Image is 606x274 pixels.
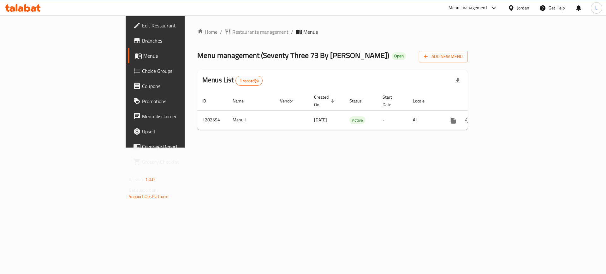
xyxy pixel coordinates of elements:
button: more [445,113,460,128]
a: Grocery Checklist [128,154,227,169]
td: All [408,110,440,130]
li: / [291,28,293,36]
span: Add New Menu [424,53,463,61]
span: Choice Groups [142,67,222,75]
nav: breadcrumb [197,28,468,36]
span: Menus [143,52,222,60]
div: Active [349,116,365,124]
span: 1.0.0 [145,175,155,184]
a: Coverage Report [128,139,227,154]
button: Add New Menu [419,51,468,62]
a: Upsell [128,124,227,139]
span: Grocery Checklist [142,158,222,166]
a: Edit Restaurant [128,18,227,33]
span: Created On [314,93,337,108]
span: [DATE] [314,116,327,124]
span: Vendor [280,97,301,105]
span: Active [349,117,365,124]
span: Start Date [383,93,400,108]
a: Support.OpsPlatform [129,192,169,201]
th: Actions [440,91,511,111]
a: Coupons [128,79,227,94]
div: Menu-management [449,4,487,12]
table: enhanced table [197,91,511,130]
span: Menu disclaimer [142,113,222,120]
div: Export file [450,73,465,88]
span: Menus [303,28,318,36]
span: Status [349,97,370,105]
span: 1 record(s) [236,78,263,84]
span: Locale [413,97,433,105]
span: Coupons [142,82,222,90]
div: Total records count [235,76,263,86]
h2: Menus List [202,75,263,86]
a: Promotions [128,94,227,109]
a: Branches [128,33,227,48]
span: Branches [142,37,222,44]
a: Restaurants management [225,28,288,36]
span: Open [392,53,406,59]
span: Upsell [142,128,222,135]
span: Name [233,97,252,105]
span: Edit Restaurant [142,22,222,29]
div: Jordan [517,4,529,11]
span: ID [202,97,214,105]
td: Menu 1 [228,110,275,130]
span: L [595,4,597,11]
span: Promotions [142,97,222,105]
a: Menu disclaimer [128,109,227,124]
span: Coverage Report [142,143,222,150]
div: Open [392,52,406,60]
span: Get support on: [129,186,158,194]
span: Menu management ( Seventy Three 73 By [PERSON_NAME] ) [197,48,389,62]
a: Choice Groups [128,63,227,79]
td: - [377,110,408,130]
a: Menus [128,48,227,63]
span: Version: [129,175,144,184]
span: Restaurants management [232,28,288,36]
